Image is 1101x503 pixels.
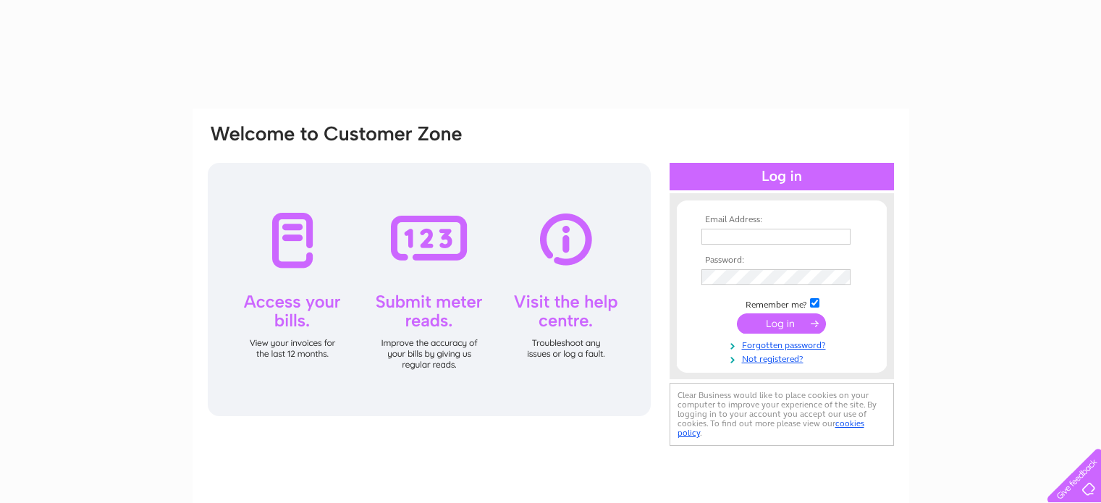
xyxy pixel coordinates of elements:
th: Password: [698,255,866,266]
a: Not registered? [701,351,866,365]
input: Submit [737,313,826,334]
div: Clear Business would like to place cookies on your computer to improve your experience of the sit... [670,383,894,446]
th: Email Address: [698,215,866,225]
td: Remember me? [698,296,866,310]
a: cookies policy [678,418,864,438]
a: Forgotten password? [701,337,866,351]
